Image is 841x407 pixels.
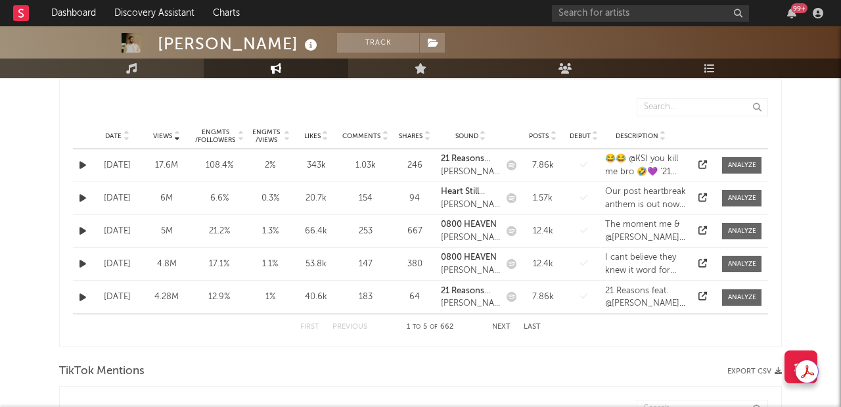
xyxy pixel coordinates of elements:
[394,320,466,335] div: 1 5 662
[605,153,686,178] div: 😂😂 @KSI you kill me bro 🤣💜 ‘21 Reasons’ FINALLY out at midnight tonight!!
[395,159,434,172] div: 246
[96,258,139,271] div: [DATE]
[250,291,290,304] div: 1 %
[194,258,244,271] div: 17.1 %
[145,159,188,172] div: 17.6M
[96,192,139,205] div: [DATE]
[145,258,188,271] div: 4.8M
[523,192,562,205] div: 1.57k
[194,291,244,304] div: 12.9 %
[194,128,236,144] div: Engmts / Followers
[430,324,438,330] span: of
[300,323,319,331] button: First
[441,166,500,179] div: [PERSON_NAME] & [PERSON_NAME]
[399,132,422,140] span: Shares
[605,285,686,310] div: 21 Reasons feat. @[PERSON_NAME] ✨ is FINALLY out everywhere! 🎉
[342,132,380,140] span: Comments
[441,287,511,321] strong: 21 Reasons (feat. [PERSON_NAME])
[529,132,549,140] span: Posts
[524,323,541,331] button: Last
[250,225,290,238] div: 1.3 %
[250,258,290,271] div: 1.1 %
[441,231,500,245] div: [PERSON_NAME] & [PERSON_NAME] & [PERSON_NAME]
[492,323,511,331] button: Next
[395,192,434,205] div: 94
[304,132,321,140] span: Likes
[153,132,172,140] span: Views
[342,291,388,304] div: 183
[441,185,500,211] a: Heart Still Beating[PERSON_NAME] & [PERSON_NAME]
[296,225,336,238] div: 66.4k
[194,225,244,238] div: 21.2 %
[145,291,188,304] div: 4.28M
[523,258,562,271] div: 12.4k
[523,291,562,304] div: 7.86k
[194,192,244,205] div: 6.6 %
[441,251,500,277] a: 0800 HEAVEN[PERSON_NAME] & [PERSON_NAME] & [PERSON_NAME]
[296,192,336,205] div: 20.7k
[395,225,434,238] div: 667
[296,258,336,271] div: 53.8k
[59,364,145,379] span: TikTok Mentions
[791,3,807,13] div: 99 +
[342,258,388,271] div: 147
[413,324,420,330] span: to
[105,132,122,140] span: Date
[523,225,562,238] div: 12.4k
[787,8,796,18] button: 99+
[637,98,768,116] input: Search...
[441,253,497,262] strong: 0800 HEAVEN
[145,192,188,205] div: 6M
[605,218,686,244] div: The moment me & @[PERSON_NAME] witnessed @[PERSON_NAME] ✨’s vocal run going into the second choru...
[296,159,336,172] div: 343k
[441,220,497,229] strong: 0800 HEAVEN
[455,132,478,140] span: Sound
[96,225,139,238] div: [DATE]
[337,33,419,53] button: Track
[96,159,139,172] div: [DATE]
[250,159,290,172] div: 2 %
[441,264,500,277] div: [PERSON_NAME] & [PERSON_NAME] & [PERSON_NAME]
[194,159,244,172] div: 108.4 %
[250,128,282,144] div: Engmts / Views
[395,258,434,271] div: 380
[616,132,658,140] span: Description
[441,297,500,310] div: [PERSON_NAME] & [PERSON_NAME]
[158,33,321,55] div: [PERSON_NAME]
[441,285,500,310] a: 21 Reasons (feat. [PERSON_NAME])[PERSON_NAME] & [PERSON_NAME]
[395,291,434,304] div: 64
[332,323,367,331] button: Previous
[523,159,562,172] div: 7.86k
[342,192,388,205] div: 154
[342,225,388,238] div: 253
[342,159,388,172] div: 1.03k
[441,155,511,189] strong: 21 Reasons (feat. [PERSON_NAME])
[570,132,591,140] span: Debut
[441,187,485,209] strong: Heart Still Beating
[441,199,500,212] div: [PERSON_NAME] & [PERSON_NAME]
[145,225,188,238] div: 5M
[96,291,139,304] div: [DATE]
[605,185,686,211] div: Our post heartbreak anthem is out now ❤️‍🩹 @BebeRexha #HeartStillBeating #NewMusic #ElectronicMusic
[441,153,500,178] a: 21 Reasons (feat. [PERSON_NAME])[PERSON_NAME] & [PERSON_NAME]
[552,5,749,22] input: Search for artists
[727,368,782,375] button: Export CSV
[441,218,500,244] a: 0800 HEAVEN[PERSON_NAME] & [PERSON_NAME] & [PERSON_NAME]
[605,251,686,277] div: I cant believe they knew it word for word 🤯
[296,291,336,304] div: 40.6k
[250,192,290,205] div: 0.3 %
